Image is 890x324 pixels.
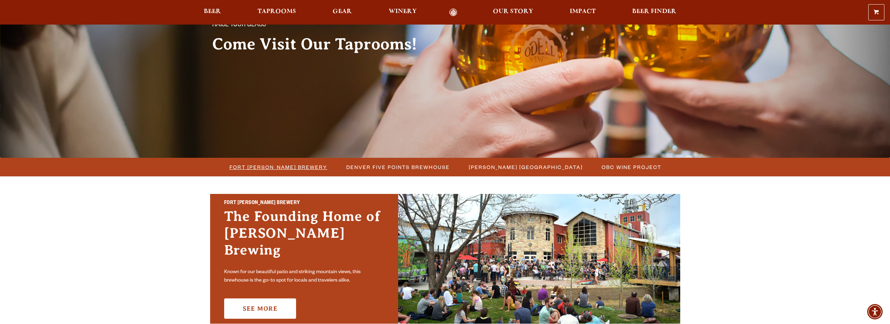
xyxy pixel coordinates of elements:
a: Impact [565,8,600,16]
span: Impact [570,9,596,14]
a: [PERSON_NAME] [GEOGRAPHIC_DATA] [464,162,586,172]
span: Our Story [493,9,533,14]
a: Gear [328,8,356,16]
span: Fort [PERSON_NAME] Brewery [229,162,327,172]
a: Fort [PERSON_NAME] Brewery [225,162,331,172]
span: Beer Finder [632,9,676,14]
span: Beer [204,9,221,14]
h3: The Founding Home of [PERSON_NAME] Brewing [224,208,384,265]
div: Accessibility Menu [867,304,883,319]
a: Beer Finder [628,8,681,16]
a: See More [224,298,296,319]
h2: Fort [PERSON_NAME] Brewery [224,199,384,208]
h2: Come Visit Our Taprooms! [212,35,431,53]
img: Fort Collins Brewery & Taproom' [398,194,680,324]
a: OBC Wine Project [597,162,665,172]
span: Taprooms [257,9,296,14]
span: Denver Five Points Brewhouse [346,162,450,172]
span: Raise your glass [212,21,266,30]
a: Taprooms [253,8,301,16]
a: Odell Home [440,8,467,16]
a: Denver Five Points Brewhouse [342,162,453,172]
p: Known for our beautiful patio and striking mountain views, this brewhouse is the go-to spot for l... [224,268,384,285]
a: Beer [199,8,226,16]
span: Gear [333,9,352,14]
span: [PERSON_NAME] [GEOGRAPHIC_DATA] [469,162,583,172]
span: OBC Wine Project [602,162,661,172]
span: Winery [389,9,417,14]
a: Winery [384,8,421,16]
a: Our Story [488,8,538,16]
